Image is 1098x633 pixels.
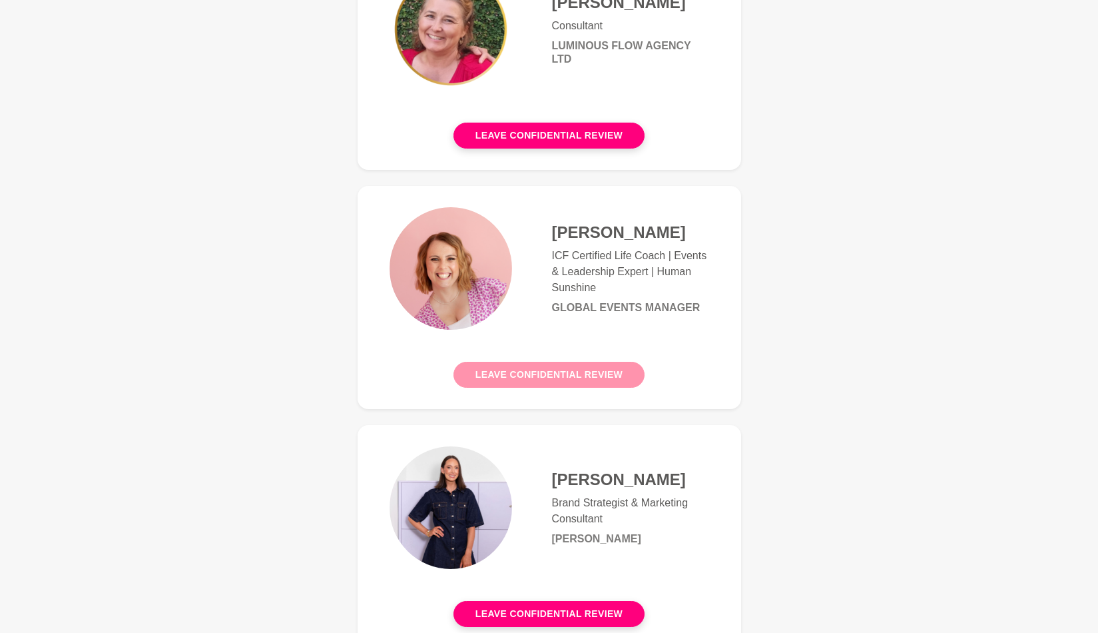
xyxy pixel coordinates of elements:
p: Consultant [552,18,709,34]
h6: Global Events Manager [552,301,709,315]
button: Leave confidential review [453,123,645,149]
button: Leave confidential review [453,601,645,627]
p: Brand Strategist & Marketing Consultant [552,495,709,527]
a: [PERSON_NAME]ICF Certified Life Coach | Events & Leadership Expert | Human SunshineGlobal Events ... [358,186,741,409]
p: ICF Certified Life Coach | Events & Leadership Expert | Human Sunshine [552,248,709,296]
h4: [PERSON_NAME] [552,223,709,243]
h4: [PERSON_NAME] [552,470,709,490]
h6: [PERSON_NAME] [552,532,709,546]
button: Leave confidential review [453,362,645,388]
h6: Luminous Flow Agency Ltd [552,39,709,66]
